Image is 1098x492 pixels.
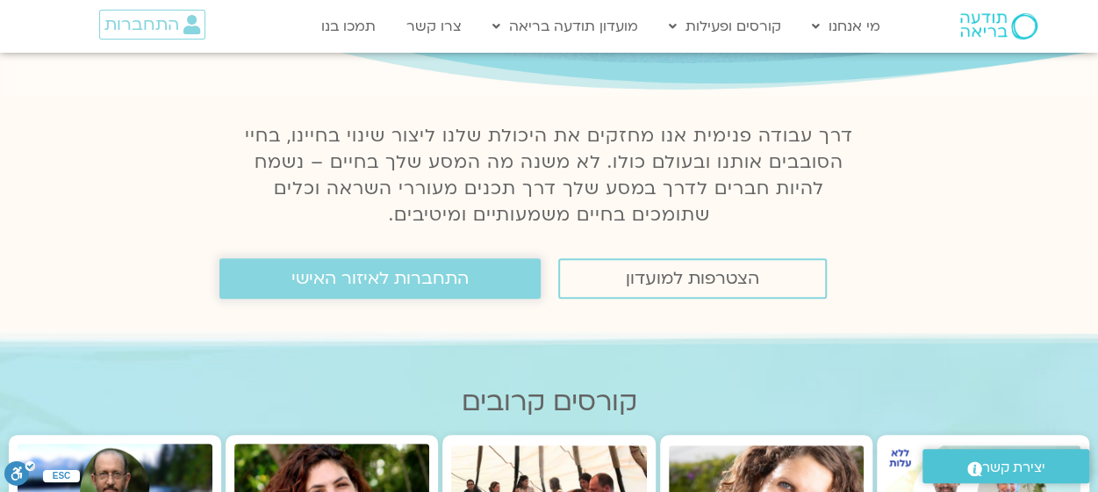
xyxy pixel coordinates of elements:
[803,10,889,43] a: מי אנחנו
[235,123,864,228] p: דרך עבודה פנימית אנו מחזקים את היכולת שלנו ליצור שינוי בחיינו, בחיי הסובבים אותנו ובעולם כולו. לא...
[484,10,647,43] a: מועדון תודעה בריאה
[922,449,1089,483] a: יצירת קשר
[982,456,1045,480] span: יצירת קשר
[9,387,1089,417] h2: קורסים קרובים
[960,13,1037,40] img: תודעה בריאה
[312,10,384,43] a: תמכו בנו
[104,15,179,34] span: התחברות
[660,10,790,43] a: קורסים ופעילות
[626,269,759,288] span: הצטרפות למועדון
[99,10,205,40] a: התחברות
[291,269,469,288] span: התחברות לאיזור האישי
[558,258,827,299] a: הצטרפות למועדון
[398,10,470,43] a: צרו קשר
[219,258,541,299] a: התחברות לאיזור האישי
